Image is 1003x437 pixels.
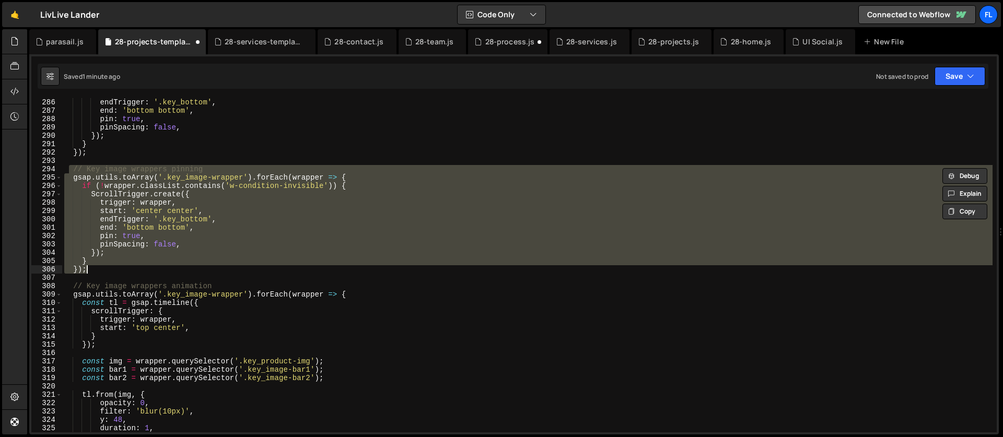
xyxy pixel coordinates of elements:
div: 1 minute ago [83,72,120,81]
button: Debug [942,168,987,184]
div: 318 [31,365,62,374]
div: 322 [31,399,62,407]
div: 28-services.js [566,37,617,47]
a: Connected to Webflow [858,5,976,24]
div: 28-process.js [485,37,535,47]
div: 294 [31,165,62,173]
div: 297 [31,190,62,198]
div: 310 [31,299,62,307]
div: 317 [31,357,62,365]
div: 28-projects.js [648,37,699,47]
div: Not saved to prod [876,72,928,81]
div: 323 [31,407,62,416]
div: 28-home.js [731,37,772,47]
div: 291 [31,140,62,148]
div: 290 [31,132,62,140]
div: 308 [31,282,62,290]
button: Save [935,67,985,86]
div: 314 [31,332,62,340]
div: 302 [31,232,62,240]
div: 298 [31,198,62,207]
div: 306 [31,265,62,274]
a: Fl [979,5,998,24]
div: 299 [31,207,62,215]
div: 303 [31,240,62,249]
div: 305 [31,257,62,265]
button: Code Only [458,5,545,24]
div: 315 [31,340,62,349]
div: New File [864,37,907,47]
div: 289 [31,123,62,132]
div: 295 [31,173,62,182]
div: 28-projects-template.js [115,37,193,47]
div: LivLive Lander [40,8,99,21]
div: 320 [31,382,62,391]
div: 309 [31,290,62,299]
div: Saved [64,72,120,81]
div: 286 [31,98,62,107]
div: 28-team.js [415,37,454,47]
div: 296 [31,182,62,190]
div: 307 [31,274,62,282]
div: 316 [31,349,62,357]
a: 🤙 [2,2,28,27]
div: 321 [31,391,62,399]
div: 292 [31,148,62,157]
div: 304 [31,249,62,257]
div: 311 [31,307,62,315]
button: Explain [942,186,987,202]
div: 313 [31,324,62,332]
div: 301 [31,223,62,232]
div: 288 [31,115,62,123]
div: parasail.js [46,37,84,47]
div: 325 [31,424,62,432]
div: 312 [31,315,62,324]
div: 287 [31,107,62,115]
div: 319 [31,374,62,382]
div: 293 [31,157,62,165]
div: 324 [31,416,62,424]
div: 28-contact.js [334,37,383,47]
div: 300 [31,215,62,223]
button: Copy [942,204,987,219]
div: UI Social.js [802,37,843,47]
div: 28-services-template.js [225,37,303,47]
